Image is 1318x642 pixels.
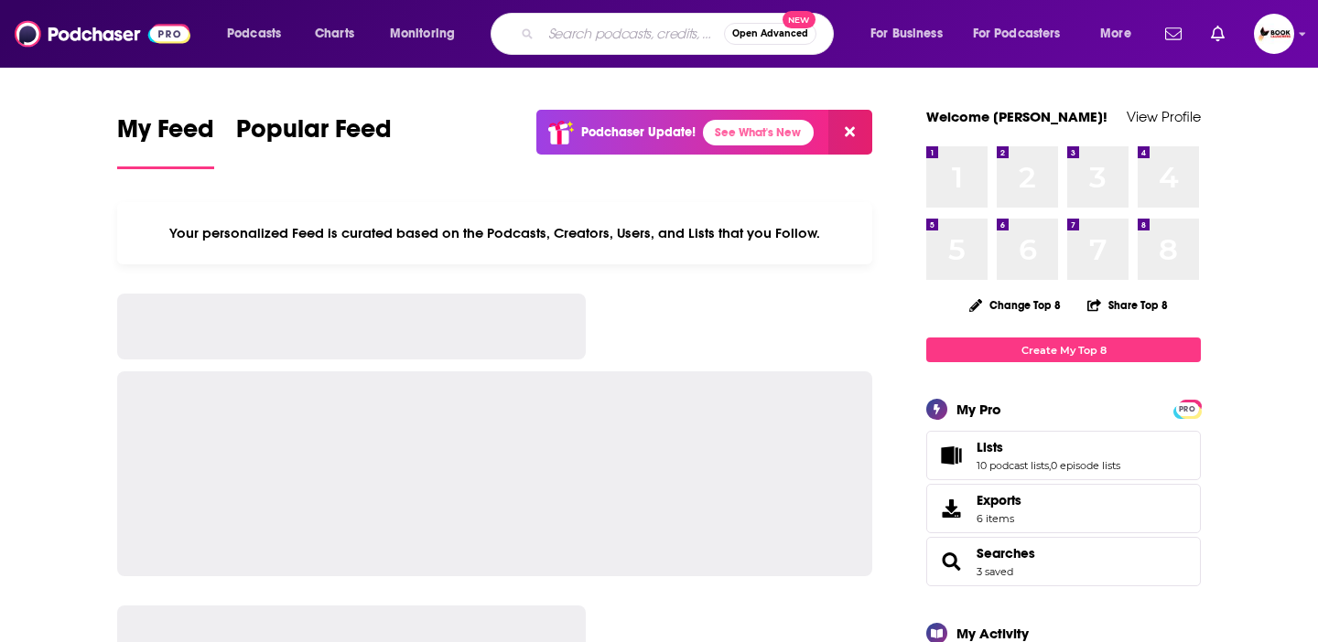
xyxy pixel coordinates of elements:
span: Monitoring [390,21,455,47]
span: Lists [977,439,1003,455]
span: Searches [926,537,1201,586]
span: My Feed [117,113,214,155]
button: open menu [214,19,305,48]
a: My Feed [117,113,214,169]
a: Welcome [PERSON_NAME]! [926,108,1107,125]
a: View Profile [1127,108,1201,125]
button: Open AdvancedNew [724,23,816,45]
a: Popular Feed [236,113,392,169]
span: Exports [977,492,1021,508]
a: 10 podcast lists [977,459,1049,472]
span: Logged in as BookLaunchers [1254,14,1294,54]
a: Show notifications dropdown [1158,18,1189,49]
div: My Activity [956,625,1029,642]
img: Podchaser - Follow, Share and Rate Podcasts [15,16,190,51]
span: 6 items [977,512,1021,525]
a: Lists [977,439,1120,455]
div: My Pro [956,401,1001,418]
span: New [783,11,816,28]
span: Charts [315,21,354,47]
button: Share Top 8 [1086,287,1169,323]
button: open menu [961,19,1087,48]
a: Create My Top 8 [926,337,1201,362]
span: Popular Feed [236,113,392,155]
span: For Business [870,21,943,47]
a: Lists [933,443,969,468]
a: Searches [977,545,1035,562]
a: PRO [1176,401,1198,415]
button: Show profile menu [1254,14,1294,54]
img: User Profile [1254,14,1294,54]
button: open menu [377,19,479,48]
a: 0 episode lists [1051,459,1120,472]
a: Show notifications dropdown [1204,18,1232,49]
span: Open Advanced [732,29,808,38]
a: See What's New [703,120,814,145]
p: Podchaser Update! [581,124,696,140]
span: , [1049,459,1051,472]
a: Searches [933,549,969,574]
span: Podcasts [227,21,281,47]
button: Change Top 8 [958,294,1072,316]
a: 3 saved [977,565,1013,578]
span: Lists [926,431,1201,480]
a: Exports [926,484,1201,533]
div: Search podcasts, credits, & more... [508,13,851,55]
button: open menu [1087,19,1154,48]
span: PRO [1176,402,1198,416]
div: Your personalized Feed is curated based on the Podcasts, Creators, Users, and Lists that you Follow. [117,202,872,264]
a: Charts [303,19,365,48]
span: For Podcasters [973,21,1061,47]
span: Exports [933,496,969,521]
input: Search podcasts, credits, & more... [541,19,724,48]
button: open menu [858,19,966,48]
span: More [1100,21,1131,47]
